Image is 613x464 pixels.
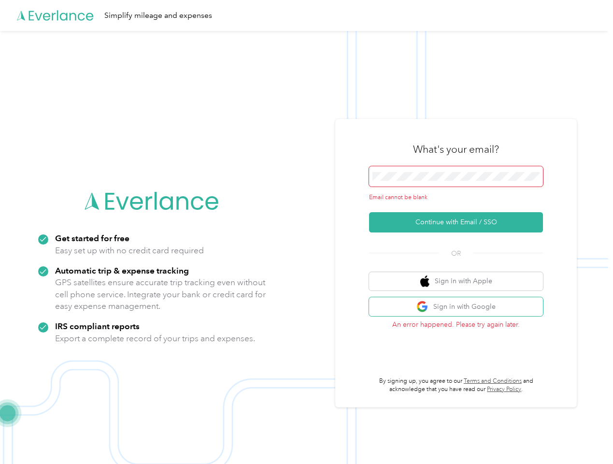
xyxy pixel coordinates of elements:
img: google logo [416,301,428,313]
button: google logoSign in with Google [369,297,543,316]
p: By signing up, you agree to our and acknowledge that you have read our . [369,377,543,394]
span: OR [439,248,473,259]
p: An error happened. Please try again later. [369,319,543,330]
div: Email cannot be blank [369,193,543,202]
p: Easy set up with no credit card required [55,245,204,257]
button: Continue with Email / SSO [369,212,543,232]
img: apple logo [420,275,430,288]
a: Privacy Policy [487,386,521,393]
p: GPS satellites ensure accurate trip tracking even without cell phone service. Integrate your bank... [55,276,266,312]
h3: What's your email? [413,143,499,156]
button: apple logoSign in with Apple [369,272,543,291]
a: Terms and Conditions [464,377,522,385]
div: Simplify mileage and expenses [104,10,212,22]
p: Export a complete record of your trips and expenses. [55,333,255,345]
strong: Get started for free [55,233,129,243]
strong: Automatic trip & expense tracking [55,265,189,275]
strong: IRS compliant reports [55,321,140,331]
